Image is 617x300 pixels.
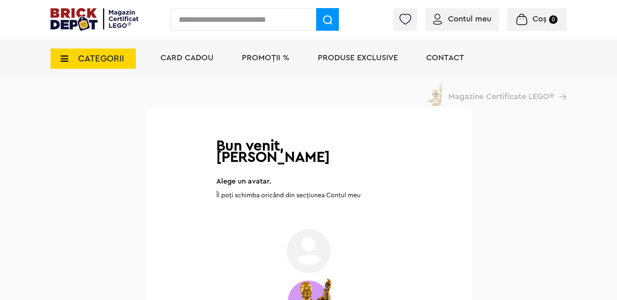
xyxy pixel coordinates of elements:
[216,191,401,200] p: Îl poți schimba oricând din secțiunea Contul meu
[216,175,401,187] p: Alege un avatar.
[426,54,464,62] a: Contact
[242,54,289,62] a: PROMOȚII %
[216,140,401,163] h2: Bun venit, [PERSON_NAME]
[161,54,213,62] a: Card Cadou
[532,15,547,23] span: Coș
[549,15,558,24] small: 0
[318,54,398,62] a: Produse exclusive
[448,15,491,23] span: Contul meu
[433,15,491,23] a: Contul meu
[78,54,124,63] span: CATEGORII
